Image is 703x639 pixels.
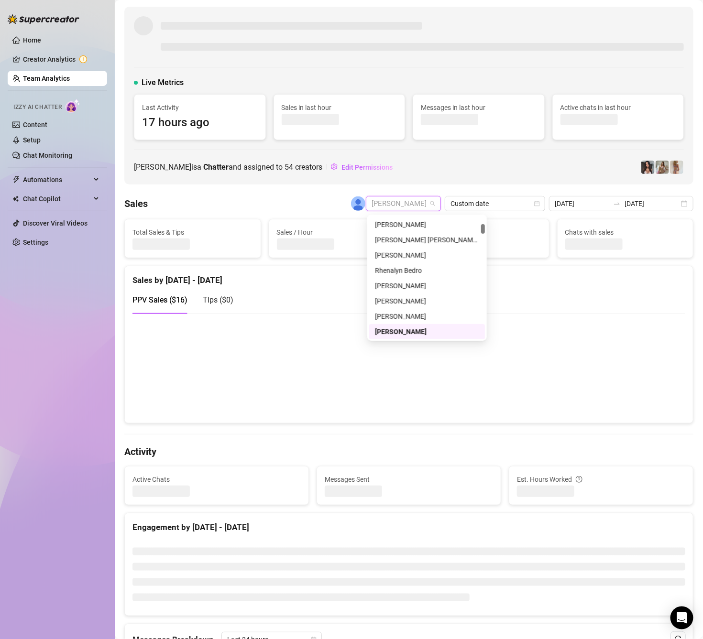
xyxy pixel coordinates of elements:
[132,474,301,485] span: Active Chats
[369,324,485,339] div: Jeffrey Agustin
[23,136,41,144] a: Setup
[369,309,485,324] div: Jean
[23,191,91,206] span: Chat Copilot
[330,160,393,175] button: Edit Permissions
[534,201,540,206] span: calendar
[142,102,258,113] span: Last Activity
[560,102,676,113] span: Active chats in last hour
[23,219,88,227] a: Discover Viral Videos
[375,235,479,245] div: [PERSON_NAME] [PERSON_NAME] Persigas
[134,161,322,173] span: [PERSON_NAME] is a and assigned to creators
[282,102,397,113] span: Sales in last hour
[23,238,48,246] a: Settings
[369,293,485,309] div: Morgan Garrett
[285,162,293,172] span: 54
[132,521,685,534] div: Engagement by [DATE] - [DATE]
[613,200,621,207] span: swap-right
[132,227,253,238] span: Total Sales & Tips
[565,227,686,238] span: Chats with sales
[142,77,184,88] span: Live Metrics
[375,281,479,291] div: [PERSON_NAME]
[576,474,582,485] span: question-circle
[613,200,621,207] span: to
[369,278,485,293] div: Kris Rana
[369,248,485,263] div: Donna Mae Mangaoang
[641,161,655,174] img: Krystal
[656,161,669,174] img: Ella
[132,295,187,304] span: PPV Sales ( $16 )
[375,296,479,306] div: [PERSON_NAME]
[375,311,479,322] div: [PERSON_NAME]
[372,196,435,211] span: Jeffrey Agustin
[421,102,537,113] span: Messages in last hour
[375,265,479,276] div: Rhenalyn Bedro
[23,36,41,44] a: Home
[124,197,148,210] h4: Sales
[124,445,693,458] h4: Activity
[351,196,365,211] img: Jeffrey Agustin
[369,217,485,232] div: Sherwin Candelaria
[132,266,685,287] div: Sales by [DATE] - [DATE]
[12,195,19,202] img: Chat Copilot
[23,152,72,159] a: Chat Monitoring
[23,52,99,67] a: Creator Analytics exclamation-circle
[325,474,493,485] span: Messages Sent
[12,176,20,184] span: thunderbolt
[450,196,539,211] span: Custom date
[341,163,393,171] span: Edit Permissions
[670,607,693,629] div: Open Intercom Messenger
[375,219,479,230] div: [PERSON_NAME]
[517,474,685,485] div: Est. Hours Worked
[555,198,609,209] input: Start date
[203,162,229,172] b: Chatter
[369,232,485,248] div: Ian louise Persigas
[23,121,47,129] a: Content
[375,250,479,260] div: [PERSON_NAME]
[203,295,233,304] span: Tips ( $0 )
[277,227,397,238] span: Sales / Hour
[66,99,80,113] img: AI Chatter
[13,103,62,112] span: Izzy AI Chatter
[8,14,79,24] img: logo-BBDzfeDw.svg
[625,198,679,209] input: End date
[23,172,91,187] span: Automations
[670,161,683,174] img: Lily
[23,75,70,82] a: Team Analytics
[375,326,479,337] div: [PERSON_NAME]
[142,114,258,132] span: 17 hours ago
[369,263,485,278] div: Rhenalyn Bedro
[331,163,338,170] span: setting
